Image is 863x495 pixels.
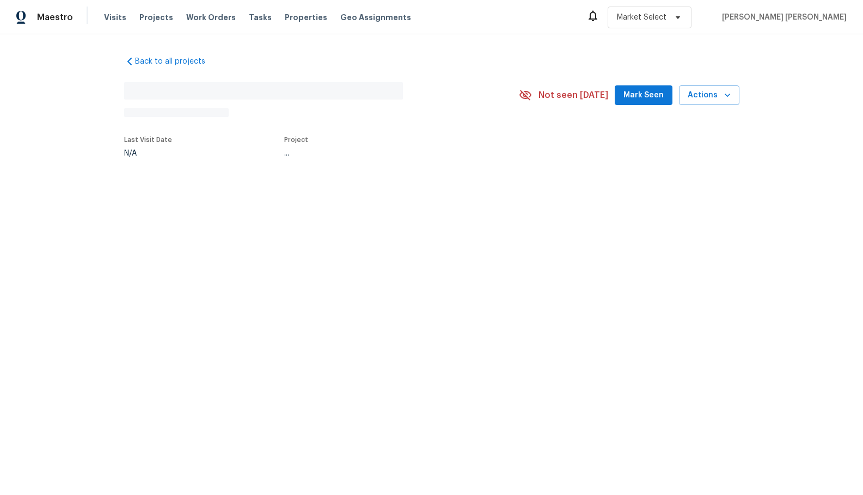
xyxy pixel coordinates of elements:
[284,137,308,143] span: Project
[139,12,173,23] span: Projects
[124,56,229,67] a: Back to all projects
[124,150,172,157] div: N/A
[688,89,731,102] span: Actions
[679,85,739,106] button: Actions
[538,90,608,101] span: Not seen [DATE]
[615,85,672,106] button: Mark Seen
[617,12,666,23] span: Market Select
[104,12,126,23] span: Visits
[37,12,73,23] span: Maestro
[718,12,847,23] span: [PERSON_NAME] [PERSON_NAME]
[284,150,493,157] div: ...
[623,89,664,102] span: Mark Seen
[285,12,327,23] span: Properties
[249,14,272,21] span: Tasks
[340,12,411,23] span: Geo Assignments
[186,12,236,23] span: Work Orders
[124,137,172,143] span: Last Visit Date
